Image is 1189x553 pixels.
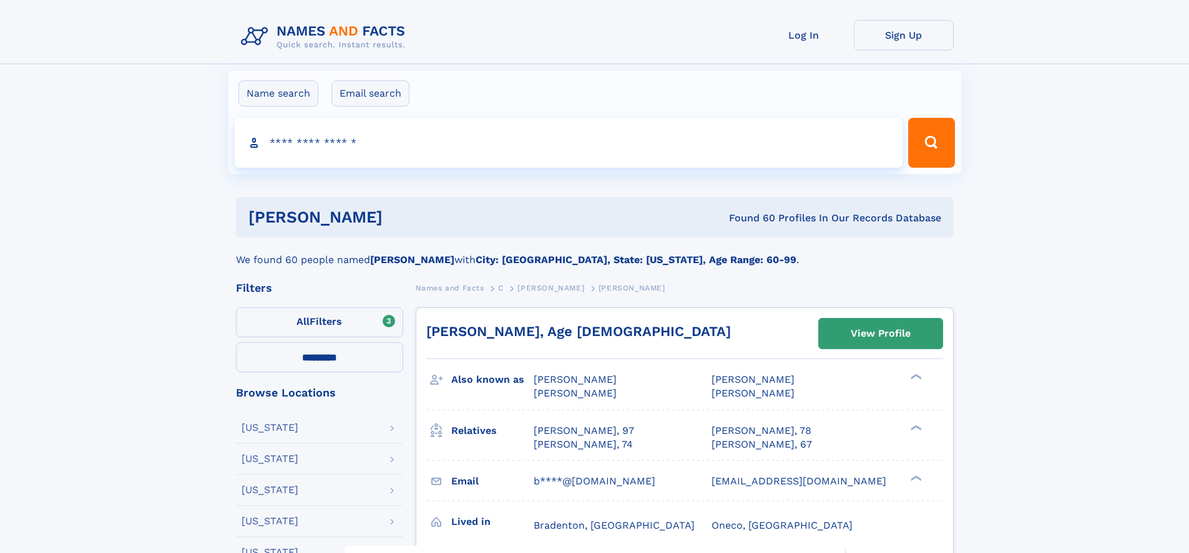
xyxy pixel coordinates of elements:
[851,319,911,348] div: View Profile
[416,280,484,296] a: Names and Facts
[754,20,854,50] a: Log In
[236,20,416,54] img: Logo Names and Facts
[451,511,534,532] h3: Lived in
[819,319,942,349] a: View Profile
[236,238,954,267] div: We found 60 people named with .
[296,315,310,327] span: All
[534,424,634,438] a: [PERSON_NAME], 97
[908,423,922,431] div: ❯
[498,284,504,292] span: C
[476,254,796,266] b: City: [GEOGRAPHIC_DATA], State: [US_STATE], Age Range: 60-99
[242,485,298,495] div: [US_STATE]
[236,387,403,398] div: Browse Locations
[908,474,922,482] div: ❯
[712,475,886,487] span: [EMAIL_ADDRESS][DOMAIN_NAME]
[534,387,617,399] span: [PERSON_NAME]
[712,373,795,385] span: [PERSON_NAME]
[370,254,454,266] b: [PERSON_NAME]
[712,519,853,531] span: Oneco, [GEOGRAPHIC_DATA]
[426,324,731,339] a: [PERSON_NAME], Age [DEMOGRAPHIC_DATA]
[712,424,811,438] a: [PERSON_NAME], 78
[599,284,665,292] span: [PERSON_NAME]
[908,118,954,168] button: Search Button
[555,211,941,225] div: Found 60 Profiles In Our Records Database
[498,280,504,296] a: C
[451,471,534,492] h3: Email
[534,519,695,531] span: Bradenton, [GEOGRAPHIC_DATA]
[242,454,298,464] div: [US_STATE]
[517,280,584,296] a: [PERSON_NAME]
[712,387,795,399] span: [PERSON_NAME]
[236,282,403,294] div: Filters
[451,369,534,390] h3: Also known as
[242,423,298,433] div: [US_STATE]
[534,438,633,451] a: [PERSON_NAME], 74
[236,307,403,337] label: Filters
[242,516,298,526] div: [US_STATE]
[534,373,617,385] span: [PERSON_NAME]
[331,80,409,107] label: Email search
[235,118,903,168] input: search input
[854,20,954,50] a: Sign Up
[517,284,584,292] span: [PERSON_NAME]
[451,420,534,441] h3: Relatives
[248,209,556,225] h1: [PERSON_NAME]
[908,373,922,381] div: ❯
[238,80,318,107] label: Name search
[712,438,812,451] a: [PERSON_NAME], 67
